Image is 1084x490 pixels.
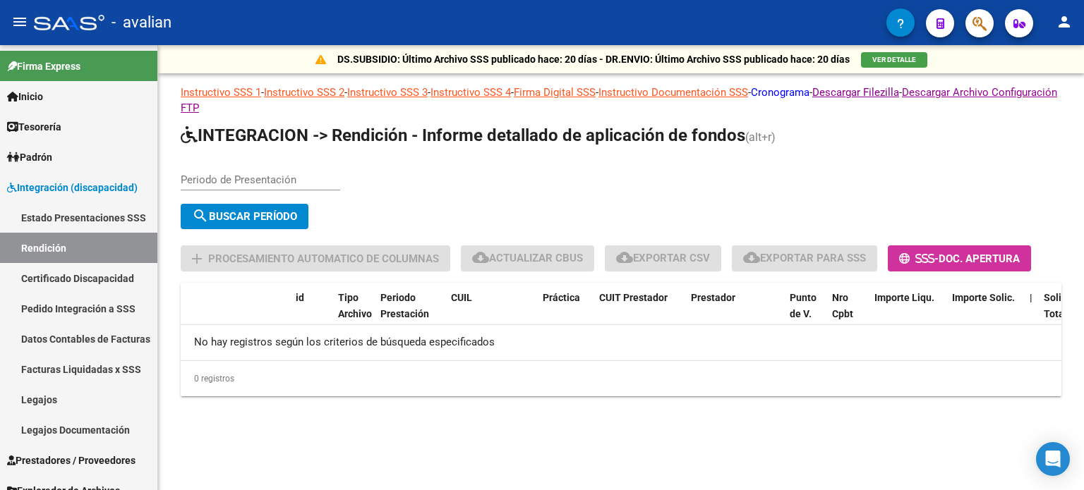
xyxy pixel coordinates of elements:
[939,252,1020,265] span: Doc. Apertura
[952,292,1015,303] span: Importe Solic.
[616,249,633,266] mat-icon: cloud_download
[685,283,784,345] datatable-header-cell: Prestador
[751,86,809,99] a: Cronograma
[181,245,450,271] button: Procesamiento automatico de columnas
[181,85,1061,116] p: - - - - - - - -
[599,292,668,303] span: CUIT Prestador
[181,204,308,229] button: Buscar Período
[514,86,596,99] a: Firma Digital SSS
[192,210,297,223] span: Buscar Período
[743,249,760,266] mat-icon: cloud_download
[598,86,748,99] a: Instructivo Documentación SSS
[296,292,304,303] span: id
[380,292,429,319] span: Periodo Prestación
[812,86,899,99] a: Descargar Filezilla
[181,361,1061,396] div: 0 registros
[347,86,428,99] a: Instructivo SSS 3
[112,7,171,38] span: - avalian
[7,180,138,195] span: Integración (discapacidad)
[451,292,472,303] span: CUIL
[181,125,745,145] span: INTEGRACION -> Rendición - Informe detallado de aplicación de fondos
[832,292,853,319] span: Nro Cpbt
[872,56,916,63] span: VER DETALLE
[691,292,735,303] span: Prestador
[181,325,1061,360] div: No hay registros según los criterios de búsqueda especificados
[7,89,43,104] span: Inicio
[616,252,710,264] span: Exportar CSV
[745,130,776,144] span: (alt+r)
[445,283,537,345] datatable-header-cell: CUIL
[7,59,80,74] span: Firma Express
[861,52,927,68] button: VER DETALLE
[874,292,934,303] span: Importe Liqu.
[375,283,445,345] datatable-header-cell: Periodo Prestación
[7,453,135,468] span: Prestadores / Proveedores
[264,86,344,99] a: Instructivo SSS 2
[888,245,1031,271] button: -Doc. Apertura
[784,283,826,345] datatable-header-cell: Punto de V.
[208,252,439,265] span: Procesamiento automatico de columnas
[869,283,946,345] datatable-header-cell: Importe Liqu.
[537,283,594,345] datatable-header-cell: Práctica
[790,292,817,319] span: Punto de V.
[1024,283,1038,345] datatable-header-cell: |
[1030,292,1032,303] span: |
[7,149,52,165] span: Padrón
[472,249,489,266] mat-icon: cloud_download
[605,245,721,271] button: Exportar CSV
[332,283,375,345] datatable-header-cell: Tipo Archivo
[337,51,850,67] p: DS.SUBSIDIO: Último Archivo SSS publicado hace: 20 días - DR.ENVIO: Último Archivo SSS publicado ...
[338,292,372,319] span: Tipo Archivo
[946,283,1024,345] datatable-header-cell: Importe Solic.
[543,292,580,303] span: Práctica
[188,250,205,267] mat-icon: add
[743,252,866,264] span: Exportar para SSS
[290,283,332,345] datatable-header-cell: id
[1036,442,1070,476] div: Open Intercom Messenger
[1056,13,1073,30] mat-icon: person
[430,86,511,99] a: Instructivo SSS 4
[192,207,209,224] mat-icon: search
[11,13,28,30] mat-icon: menu
[732,245,877,271] button: Exportar para SSS
[826,283,869,345] datatable-header-cell: Nro Cpbt
[461,245,594,271] button: Actualizar CBUs
[7,119,61,135] span: Tesorería
[181,86,261,99] a: Instructivo SSS 1
[899,252,939,265] span: -
[594,283,685,345] datatable-header-cell: CUIT Prestador
[472,252,583,264] span: Actualizar CBUs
